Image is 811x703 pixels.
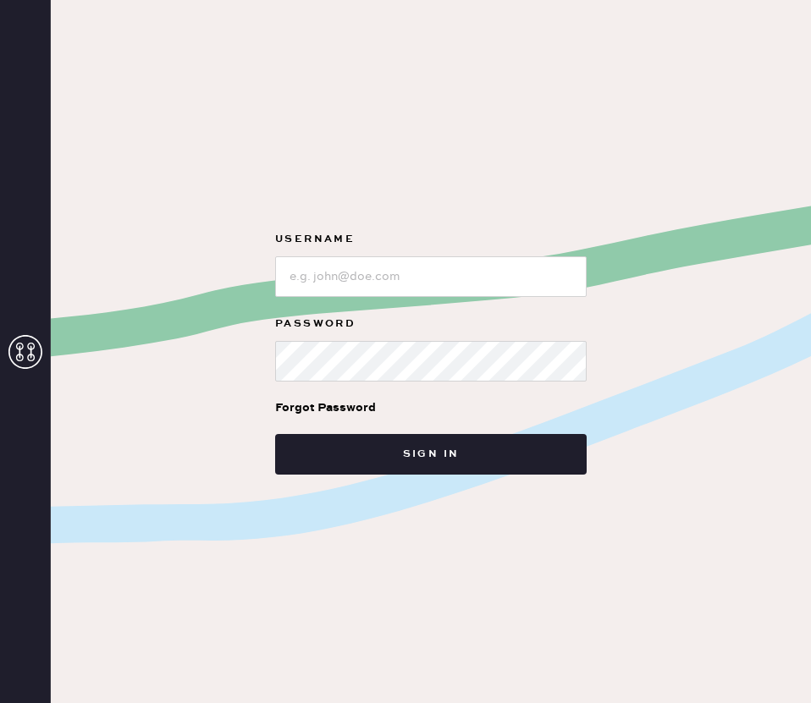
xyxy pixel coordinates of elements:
div: Forgot Password [275,398,376,417]
a: Forgot Password [275,382,376,434]
label: Username [275,229,587,250]
input: e.g. john@doe.com [275,256,587,297]
button: Sign in [275,434,587,475]
label: Password [275,314,587,334]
